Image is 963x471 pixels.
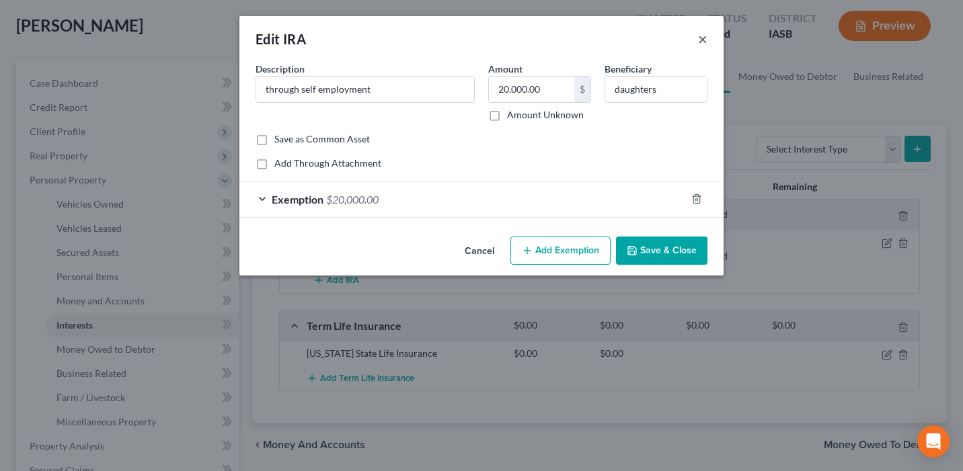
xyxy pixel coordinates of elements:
[326,193,379,206] span: $20,000.00
[507,108,584,122] label: Amount Unknown
[605,77,707,102] input: --
[510,237,611,265] button: Add Exemption
[616,237,707,265] button: Save & Close
[256,77,474,102] input: Describe...
[488,62,523,76] label: Amount
[698,31,707,47] button: ×
[256,30,306,48] div: Edit IRA
[605,62,652,76] label: Beneficiary
[574,77,590,102] div: $
[274,132,370,146] label: Save as Common Asset
[917,425,950,458] div: Open Intercom Messenger
[454,238,505,265] button: Cancel
[256,63,305,75] span: Description
[274,157,381,170] label: Add Through Attachment
[489,77,574,102] input: 0.00
[272,193,323,206] span: Exemption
